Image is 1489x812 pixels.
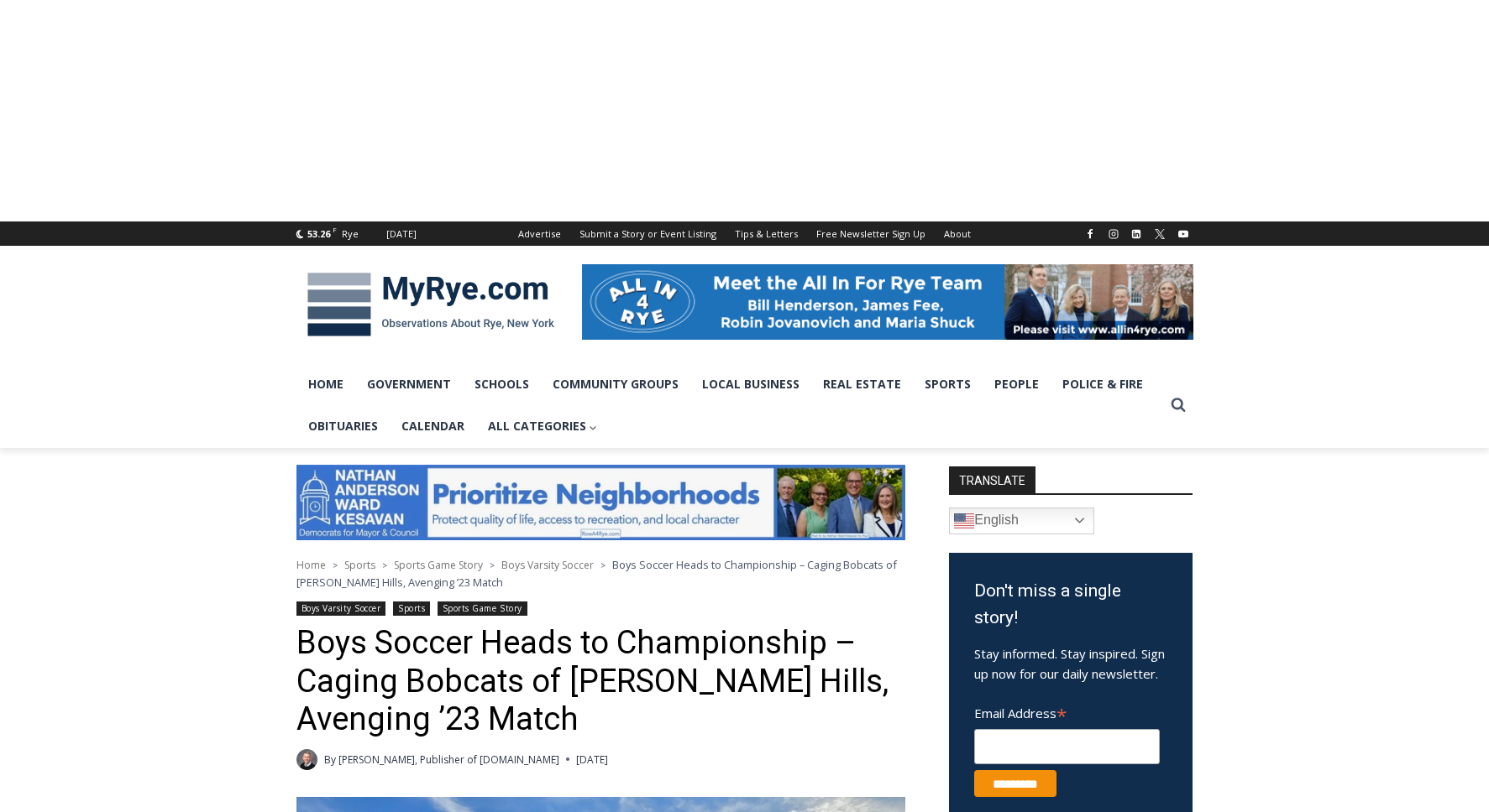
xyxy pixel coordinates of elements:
[811,363,913,405] a: Real Estate
[394,558,483,572] a: Sports Game Story
[355,363,463,405] a: Government
[983,363,1051,405] a: People
[393,601,430,616] a: Sports
[1150,224,1170,244] a: X
[974,643,1167,684] p: Stay informed. Stay inspired. Sign up now for our daily newsletter.
[954,511,974,531] img: en
[488,417,598,435] span: All Categories
[509,221,980,246] nav: Secondary Navigation
[344,558,375,572] a: Sports
[974,696,1160,726] label: Email Address
[296,601,386,616] a: Boys Varsity Soccer
[1080,224,1100,244] a: Facebook
[1126,224,1146,244] a: Linkedin
[296,558,326,572] a: Home
[390,405,476,447] a: Calendar
[509,221,570,246] a: Advertise
[296,556,905,591] nav: Breadcrumbs
[382,560,387,571] span: >
[490,560,495,571] span: >
[1051,363,1155,405] a: Police & Fire
[324,752,336,768] span: By
[1173,224,1193,244] a: YouTube
[913,363,983,405] a: Sports
[296,749,317,770] a: Author image
[726,221,807,246] a: Tips & Letters
[476,405,610,447] a: All Categories
[974,578,1167,631] h3: Don't miss a single story!
[935,221,980,246] a: About
[307,227,330,240] span: 53.26
[296,363,1163,448] nav: Primary Navigation
[600,560,606,571] span: >
[949,466,1035,493] strong: TRANSLATE
[501,558,594,572] a: Boys Varsity Soccer
[438,601,527,616] a: Sports Game Story
[1163,390,1193,420] button: View Search Form
[338,752,559,767] a: [PERSON_NAME], Publisher of [DOMAIN_NAME]
[333,225,337,234] span: F
[296,405,390,447] a: Obituaries
[386,226,417,242] div: [DATE]
[690,363,811,405] a: Local Business
[541,363,690,405] a: Community Groups
[582,264,1193,340] img: All in for Rye
[463,363,541,405] a: Schools
[570,221,726,246] a: Submit a Story or Event Listing
[807,221,935,246] a: Free Newsletter Sign Up
[296,624,905,739] h1: Boys Soccer Heads to Championship – Caging Bobcats of [PERSON_NAME] Hills, Avenging ’23 Match
[296,557,897,589] span: Boys Soccer Heads to Championship – Caging Bobcats of [PERSON_NAME] Hills, Avenging ’23 Match
[296,261,565,348] img: MyRye.com
[342,226,359,242] div: Rye
[576,752,608,768] time: [DATE]
[333,560,338,571] span: >
[296,363,355,405] a: Home
[949,507,1094,534] a: English
[1104,224,1124,244] a: Instagram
